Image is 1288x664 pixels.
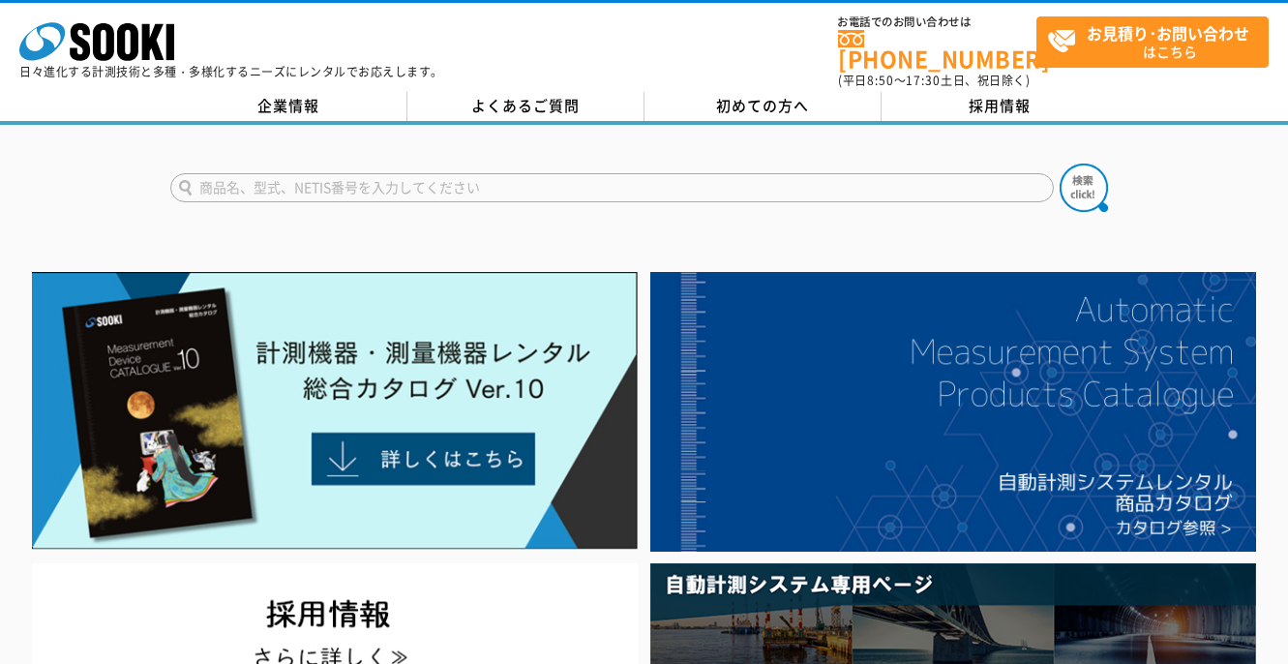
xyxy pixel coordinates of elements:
[170,92,407,121] a: 企業情報
[1087,21,1249,45] strong: お見積り･お問い合わせ
[716,95,809,116] span: 初めての方へ
[19,66,443,77] p: 日々進化する計測技術と多種・多様化するニーズにレンタルでお応えします。
[644,92,882,121] a: 初めての方へ
[838,16,1036,28] span: お電話でのお問い合わせは
[32,272,638,550] img: Catalog Ver10
[906,72,941,89] span: 17:30
[1060,164,1108,212] img: btn_search.png
[867,72,894,89] span: 8:50
[882,92,1119,121] a: 採用情報
[1036,16,1269,68] a: お見積り･お問い合わせはこちら
[407,92,644,121] a: よくあるご質問
[838,72,1030,89] span: (平日 ～ 土日、祝日除く)
[1047,17,1268,66] span: はこちら
[650,272,1256,552] img: 自動計測システムカタログ
[838,30,1036,70] a: [PHONE_NUMBER]
[170,173,1054,202] input: 商品名、型式、NETIS番号を入力してください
